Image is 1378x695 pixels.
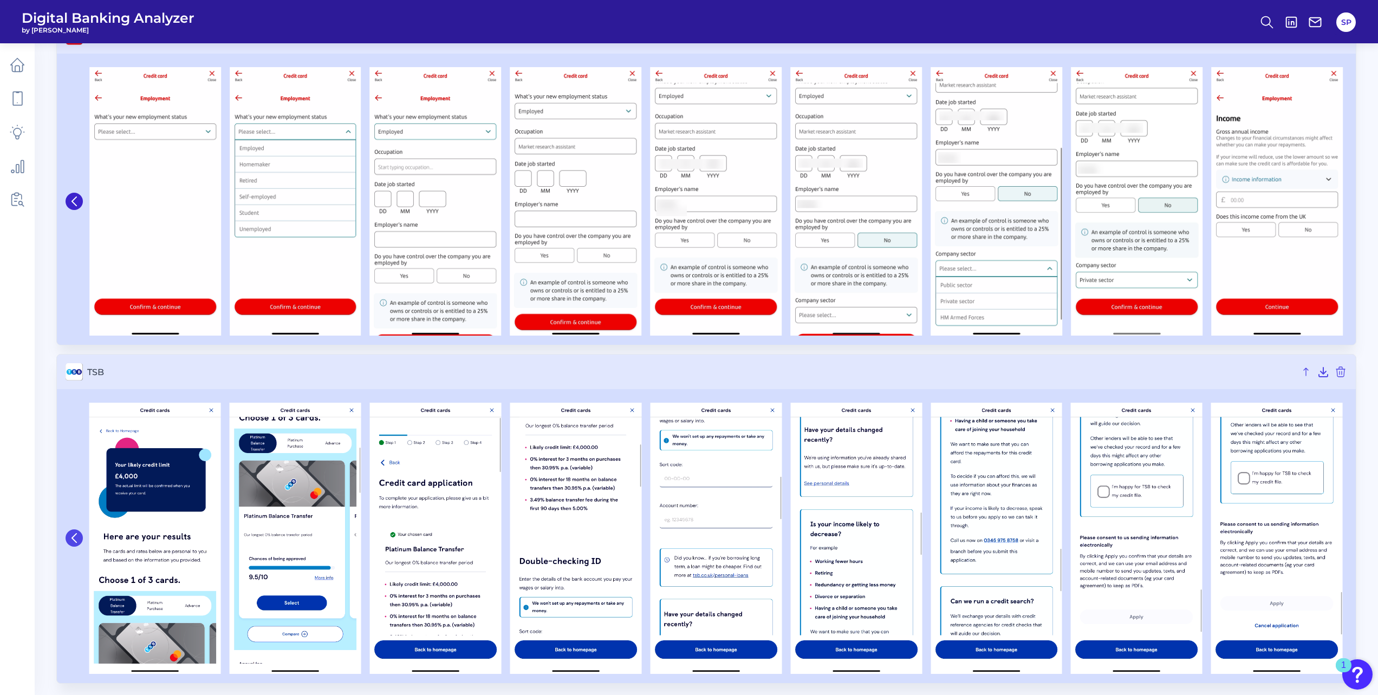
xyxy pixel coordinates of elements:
[22,26,194,34] span: by [PERSON_NAME]
[1071,67,1202,336] img: Santander
[1211,403,1343,673] img: TSB
[230,403,361,673] img: TSB
[87,367,1295,377] span: TSB
[650,67,782,336] img: Santander
[22,10,194,26] span: Digital Banking Analyzer
[89,67,221,336] img: Santander
[89,403,221,673] img: TSB
[650,403,782,673] img: TSB
[1071,403,1202,673] img: TSB
[1341,665,1346,679] div: 1
[510,67,641,336] img: Santander
[1211,67,1343,336] img: Santander
[1342,659,1373,690] button: Open Resource Center, 1 new notification
[370,67,502,336] img: Santander
[370,403,502,673] img: TSB
[790,67,922,336] img: Santander
[790,403,922,673] img: TSB
[1336,12,1356,32] button: SP
[931,67,1062,336] img: Santander
[230,67,361,336] img: Santander
[510,403,641,673] img: TSB
[931,403,1062,673] img: TSB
